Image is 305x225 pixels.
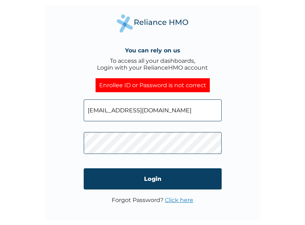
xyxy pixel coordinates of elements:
div: Enrollee ID or Password is not correct [96,78,210,92]
img: Reliance Health's Logo [117,14,189,33]
a: Click here [165,197,193,203]
input: Login [84,168,222,189]
h4: You can rely on us [125,47,180,54]
div: To access all your dashboards, Login with your RelianceHMO account [97,57,208,71]
input: Email address or HMO ID [84,99,222,121]
p: Forgot Password? [112,197,193,203]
